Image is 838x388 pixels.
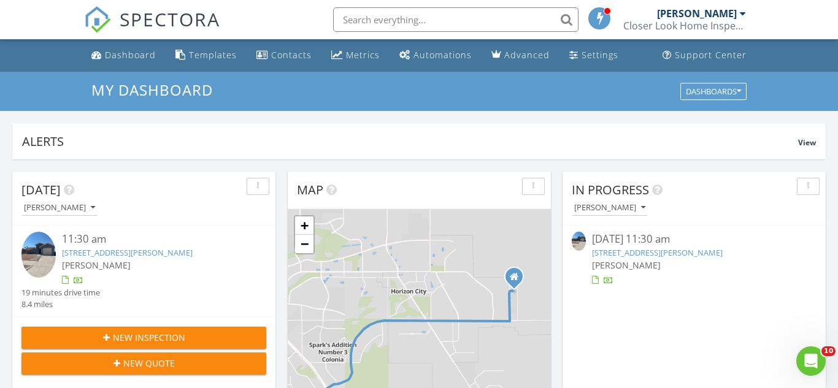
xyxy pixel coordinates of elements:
[22,133,798,150] div: Alerts
[62,247,193,258] a: [STREET_ADDRESS][PERSON_NAME]
[574,204,645,212] div: [PERSON_NAME]
[21,327,266,349] button: New Inspection
[592,232,796,247] div: [DATE] 11:30 am
[120,6,220,32] span: SPECTORA
[486,44,555,67] a: Advanced
[189,49,237,61] div: Templates
[21,299,100,310] div: 8.4 miles
[271,49,312,61] div: Contacts
[623,20,746,32] div: Closer Look Home Inspections, LLC
[798,137,816,148] span: View
[504,49,550,61] div: Advanced
[21,287,100,299] div: 19 minutes drive time
[592,259,661,271] span: [PERSON_NAME]
[394,44,477,67] a: Automations (Basic)
[326,44,385,67] a: Metrics
[514,276,521,284] div: 14736 Far View Court, Horizon City TX 79928
[675,49,747,61] div: Support Center
[297,181,323,198] span: Map
[21,232,266,310] a: 11:30 am [STREET_ADDRESS][PERSON_NAME] [PERSON_NAME] 19 minutes drive time 8.4 miles
[680,83,747,100] button: Dashboards
[572,232,586,251] img: 9368089%2Fcover_photos%2F0AFl4ZRwcCEtGi3D6T58%2Fsmall.jpg
[113,331,185,344] span: New Inspection
[572,181,649,198] span: In Progress
[821,346,836,356] span: 10
[592,247,723,258] a: [STREET_ADDRESS][PERSON_NAME]
[657,7,737,20] div: [PERSON_NAME]
[21,232,56,278] img: 9368089%2Fcover_photos%2F0AFl4ZRwcCEtGi3D6T58%2Fsmall.jpg
[62,259,131,271] span: [PERSON_NAME]
[21,181,61,198] span: [DATE]
[24,204,95,212] div: [PERSON_NAME]
[62,232,245,247] div: 11:30 am
[413,49,472,61] div: Automations
[572,232,817,286] a: [DATE] 11:30 am [STREET_ADDRESS][PERSON_NAME] [PERSON_NAME]
[84,17,220,42] a: SPECTORA
[252,44,317,67] a: Contacts
[572,200,648,216] button: [PERSON_NAME]
[658,44,752,67] a: Support Center
[123,357,175,370] span: New Quote
[295,216,313,235] a: Zoom in
[564,44,623,67] a: Settings
[91,80,213,100] span: My Dashboard
[686,87,741,96] div: Dashboards
[171,44,242,67] a: Templates
[21,352,266,375] button: New Quote
[333,7,579,32] input: Search everything...
[796,346,826,376] iframe: Intercom live chat
[84,6,111,33] img: The Best Home Inspection Software - Spectora
[295,235,313,253] a: Zoom out
[21,200,98,216] button: [PERSON_NAME]
[582,49,618,61] div: Settings
[105,49,156,61] div: Dashboard
[86,44,161,67] a: Dashboard
[346,49,380,61] div: Metrics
